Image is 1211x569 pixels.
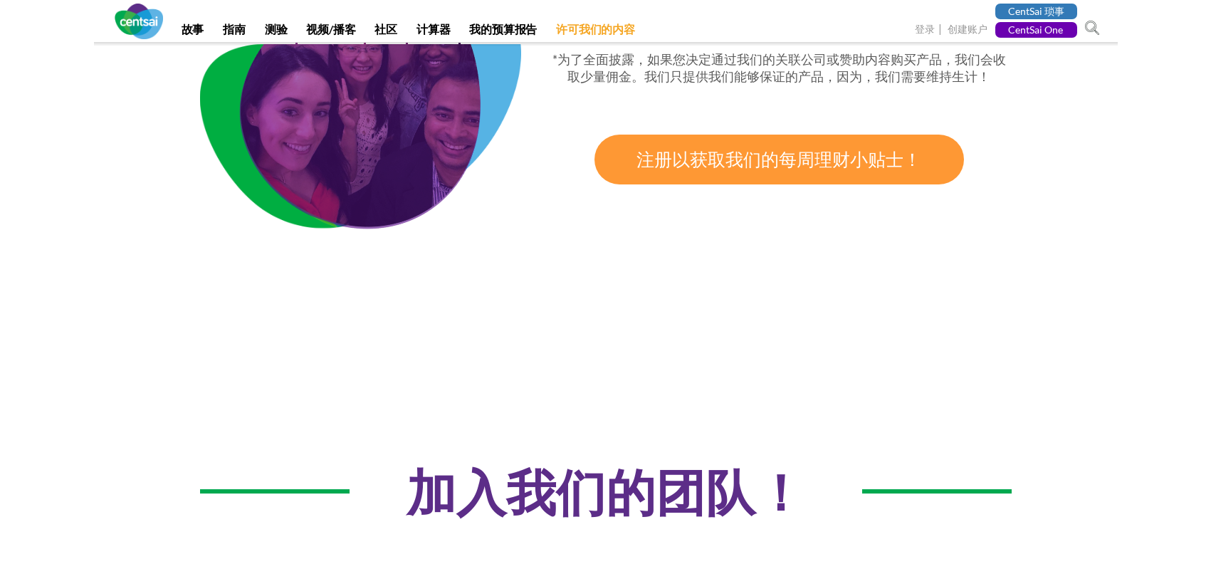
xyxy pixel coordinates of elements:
[636,148,921,169] font: 注册以获取我们的每周理财小贴士！
[173,22,213,44] a: 故事
[1008,24,1063,36] font: CentSai One
[938,21,942,35] font: |
[1008,5,1064,17] font: CentSai 琐事
[408,22,458,44] a: 计算器
[552,51,1006,84] font: *为了全面披露，如果您决定通过我们的关联公司或赞助内容购买产品，我们会收取少量佣金。我们只提供我们能够保证的产品，因为，我们需要维持生计！
[461,22,545,44] a: 我的预算报告
[915,23,935,35] font: 登录
[915,23,935,39] a: 登录
[374,22,397,36] font: 社区
[298,22,364,44] a: 视频/播客
[995,4,1077,19] a: CentSai 琐事
[995,22,1077,38] a: CentSai One
[556,22,635,36] font: 许可我们的内容
[256,22,296,44] a: 测验
[547,22,644,44] a: 许可我们的内容
[948,23,987,39] a: 创建账户
[948,23,987,35] font: 创建账户
[366,22,406,44] a: 社区
[115,4,163,39] img: CentSai
[214,22,254,44] a: 指南
[306,22,355,36] font: 视频/播客
[182,22,204,36] font: 故事
[407,461,805,521] font: 加入我们的团队！
[416,22,450,36] font: 计算器
[265,22,288,36] font: 测验
[469,22,537,36] font: 我的预算报告
[594,135,964,184] a: 注册以获取我们的每周理财小贴士！
[223,22,246,36] font: 指南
